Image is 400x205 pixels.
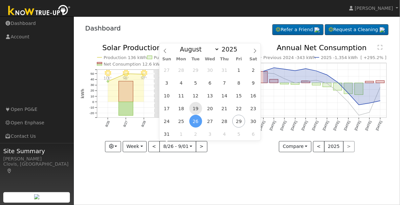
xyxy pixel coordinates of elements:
[355,6,393,11] span: [PERSON_NAME]
[7,168,12,174] a: Map
[294,70,296,72] circle: onclick=""
[175,102,188,115] span: August 18, 2025
[203,102,216,115] span: August 20, 2025
[354,120,362,131] text: [DATE]
[312,83,321,85] rect: onclick=""
[247,102,260,115] span: August 23, 2025
[348,92,349,94] circle: onclick=""
[189,89,202,102] span: August 12, 2025
[218,102,231,115] span: August 21, 2025
[218,64,231,76] span: July 31, 2025
[301,120,308,131] text: [DATE]
[175,76,188,89] span: August 4, 2025
[90,72,94,75] text: 50
[284,78,285,79] circle: onclick=""
[337,82,338,83] circle: onclick=""
[232,76,245,89] span: August 8, 2025
[302,81,310,83] rect: onclick=""
[140,120,146,128] text: 8/28
[305,81,306,82] circle: onclick=""
[203,57,217,61] span: Wed
[218,89,231,102] span: August 14, 2025
[218,128,231,140] span: September 4, 2025
[177,45,220,53] select: Month
[138,76,150,80] p: 97°
[273,67,274,69] circle: onclick=""
[160,76,173,89] span: August 3, 2025
[119,102,133,116] rect: onclick=""
[189,128,202,140] span: September 2, 2025
[160,115,173,128] span: August 24, 2025
[160,89,173,102] span: August 10, 2025
[324,141,344,152] button: 2025
[217,57,232,61] span: Thu
[143,74,145,75] circle: onclick=""
[3,161,70,174] div: Clovis, [GEOGRAPHIC_DATA]
[348,101,349,103] circle: onclick=""
[90,94,94,98] text: 10
[322,120,329,131] text: [DATE]
[102,44,221,52] text: Solar Production vs Consumption
[232,64,245,76] span: August 1, 2025
[337,91,338,92] circle: onclick=""
[358,115,360,116] circle: onclick=""
[247,89,260,102] span: August 16, 2025
[259,72,267,83] rect: onclick=""
[291,83,299,85] rect: onclick=""
[123,141,147,152] button: Week
[369,103,370,104] circle: onclick=""
[313,141,325,152] button: <
[175,128,188,140] span: September 1, 2025
[294,82,296,84] circle: onclick=""
[154,55,164,60] text: Push
[316,71,317,72] circle: onclick=""
[102,76,114,80] p: 101°
[141,70,147,76] i: 8/28 - Clear
[375,120,383,131] text: [DATE]
[344,83,353,94] rect: onclick=""
[325,24,389,35] a: Request a Cleaning
[232,89,245,102] span: August 15, 2025
[369,112,370,113] circle: onclick=""
[123,70,129,76] i: 8/27 - Clear
[104,120,110,128] text: 8/26
[279,141,311,152] button: Compare
[189,76,202,89] span: August 5, 2025
[3,155,70,162] div: [PERSON_NAME]
[323,83,331,87] rect: onclick=""
[189,64,202,76] span: July 29, 2025
[258,120,266,131] text: [DATE]
[232,57,246,61] span: Fri
[175,89,188,102] span: August 11, 2025
[272,24,324,35] a: Refer a Friend
[5,4,74,18] img: Know True-Up
[104,62,163,67] text: Net Consumption 12.6 kWh
[159,57,174,61] span: Sun
[85,24,121,32] a: Dashboard
[3,147,70,155] span: Site Summary
[189,115,202,128] span: August 26, 2025
[380,100,381,102] circle: onclick=""
[269,79,278,83] rect: onclick=""
[247,64,260,76] span: August 2, 2025
[380,87,381,88] circle: onclick=""
[107,80,109,82] circle: onclick=""
[247,76,260,89] span: August 9, 2025
[90,78,94,81] text: 40
[305,68,306,70] circle: onclick=""
[311,120,319,131] text: [DATE]
[316,80,317,81] circle: onclick=""
[174,57,188,61] span: Mon
[119,81,133,102] rect: onclick=""
[277,44,367,52] text: Annual Net Consumption
[105,70,111,76] i: 8/26 - Clear
[90,89,94,92] text: 20
[326,74,328,76] circle: onclick=""
[220,46,243,53] input: Year
[175,64,188,76] span: July 28, 2025
[203,128,216,140] span: September 3, 2025
[366,81,374,83] rect: onclick=""
[125,73,127,74] circle: onclick=""
[203,89,216,102] span: August 13, 2025
[380,27,385,32] img: retrieve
